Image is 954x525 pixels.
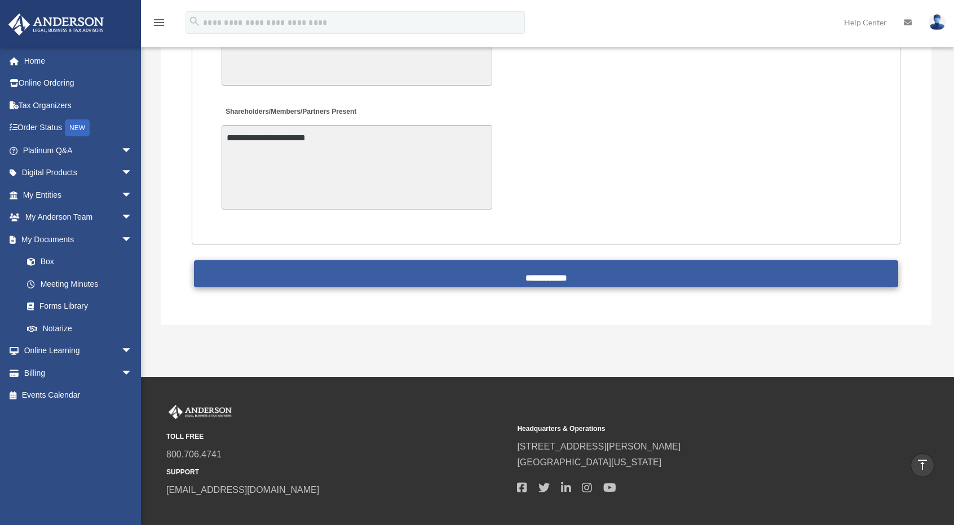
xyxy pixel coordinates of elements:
small: Headquarters & Operations [517,423,860,435]
i: vertical_align_top [916,458,929,471]
a: vertical_align_top [911,453,934,477]
small: SUPPORT [166,466,509,478]
a: Meeting Minutes [16,273,144,295]
a: [GEOGRAPHIC_DATA][US_STATE] [517,457,661,467]
a: Platinum Q&Aarrow_drop_down [8,139,149,162]
img: User Pic [929,14,946,30]
div: NEW [65,119,90,136]
span: arrow_drop_down [121,340,144,363]
img: Anderson Advisors Platinum Portal [166,405,234,420]
a: [EMAIL_ADDRESS][DOMAIN_NAME] [166,485,319,495]
small: TOLL FREE [166,431,509,443]
a: Online Ordering [8,72,149,95]
span: arrow_drop_down [121,162,144,185]
i: menu [152,16,166,29]
a: Notarize [16,317,149,340]
span: arrow_drop_down [121,362,144,385]
span: arrow_drop_down [121,184,144,207]
a: [STREET_ADDRESS][PERSON_NAME] [517,442,681,451]
a: Events Calendar [8,384,149,407]
span: arrow_drop_down [121,228,144,251]
a: My Entitiesarrow_drop_down [8,184,149,206]
a: Box [16,251,149,273]
a: My Anderson Teamarrow_drop_down [8,206,149,229]
a: Home [8,50,149,72]
a: Billingarrow_drop_down [8,362,149,384]
a: My Documentsarrow_drop_down [8,228,149,251]
a: Tax Organizers [8,94,149,117]
a: Forms Library [16,295,149,318]
span: arrow_drop_down [121,206,144,229]
a: Digital Productsarrow_drop_down [8,162,149,184]
i: search [188,15,201,28]
a: Order StatusNEW [8,117,149,140]
img: Anderson Advisors Platinum Portal [5,14,107,35]
label: Shareholders/Members/Partners Present [222,105,359,120]
a: 800.706.4741 [166,450,222,459]
a: menu [152,20,166,29]
span: arrow_drop_down [121,139,144,162]
a: Online Learningarrow_drop_down [8,340,149,362]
